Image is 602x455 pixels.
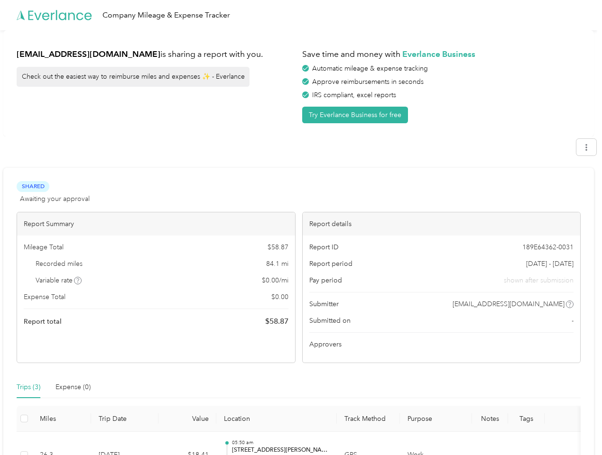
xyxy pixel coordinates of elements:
[309,299,339,309] span: Submitter
[17,67,250,87] div: Check out the easiest way to reimburse miles and expenses ✨ - Everlance
[102,9,230,21] div: Company Mileage & Expense Tracker
[309,275,342,285] span: Pay period
[302,107,408,123] button: Try Everlance Business for free
[20,194,90,204] span: Awaiting your approval
[17,382,40,392] div: Trips (3)
[309,316,351,326] span: Submitted on
[309,242,339,252] span: Report ID
[232,446,330,455] p: [STREET_ADDRESS][PERSON_NAME][PERSON_NAME]
[312,91,396,99] span: IRS compliant, excel reports
[24,317,62,327] span: Report total
[312,78,424,86] span: Approve reimbursements in seconds
[526,259,574,269] span: [DATE] - [DATE]
[266,259,288,269] span: 84.1 mi
[17,49,160,59] strong: [EMAIL_ADDRESS][DOMAIN_NAME]
[400,406,472,432] th: Purpose
[265,316,288,327] span: $ 58.87
[91,406,158,432] th: Trip Date
[56,382,91,392] div: Expense (0)
[271,292,288,302] span: $ 0.00
[312,64,428,73] span: Automatic mileage & expense tracking
[36,275,82,285] span: Variable rate
[302,48,581,60] h1: Save time and money with
[472,406,508,432] th: Notes
[24,242,64,252] span: Mileage Total
[453,299,565,309] span: [EMAIL_ADDRESS][DOMAIN_NAME]
[337,406,399,432] th: Track Method
[17,48,296,60] h1: is sharing a report with you.
[32,406,91,432] th: Miles
[572,316,574,326] span: -
[402,49,475,59] strong: Everlance Business
[262,275,288,285] span: $ 0.00 / mi
[216,406,337,432] th: Location
[508,406,544,432] th: Tags
[309,259,352,269] span: Report period
[309,339,342,349] span: Approvers
[17,181,49,192] span: Shared
[303,212,581,236] div: Report details
[268,242,288,252] span: $ 58.87
[158,406,216,432] th: Value
[522,242,574,252] span: 189E64362-0031
[504,275,574,285] span: shown after submission
[36,259,83,269] span: Recorded miles
[24,292,65,302] span: Expense Total
[232,439,330,446] p: 05:50 am
[17,212,295,236] div: Report Summary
